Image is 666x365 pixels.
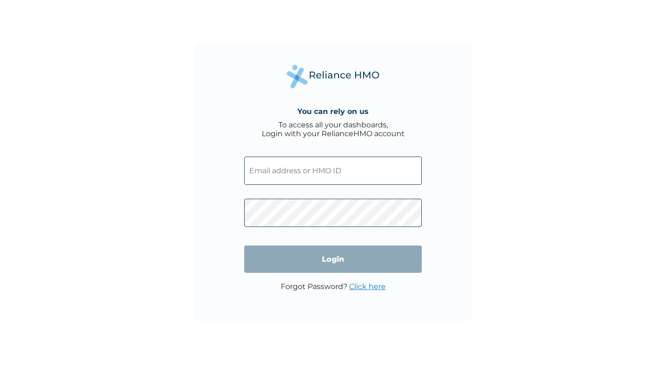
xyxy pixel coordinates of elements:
a: Click here [349,282,386,291]
input: Email address or HMO ID [244,157,422,185]
input: Login [244,245,422,273]
h4: You can rely on us [297,107,369,116]
div: To access all your dashboards, Login with your RelianceHMO account [262,120,405,138]
p: Forgot Password? [281,282,386,291]
img: Reliance Health's Logo [287,65,379,88]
